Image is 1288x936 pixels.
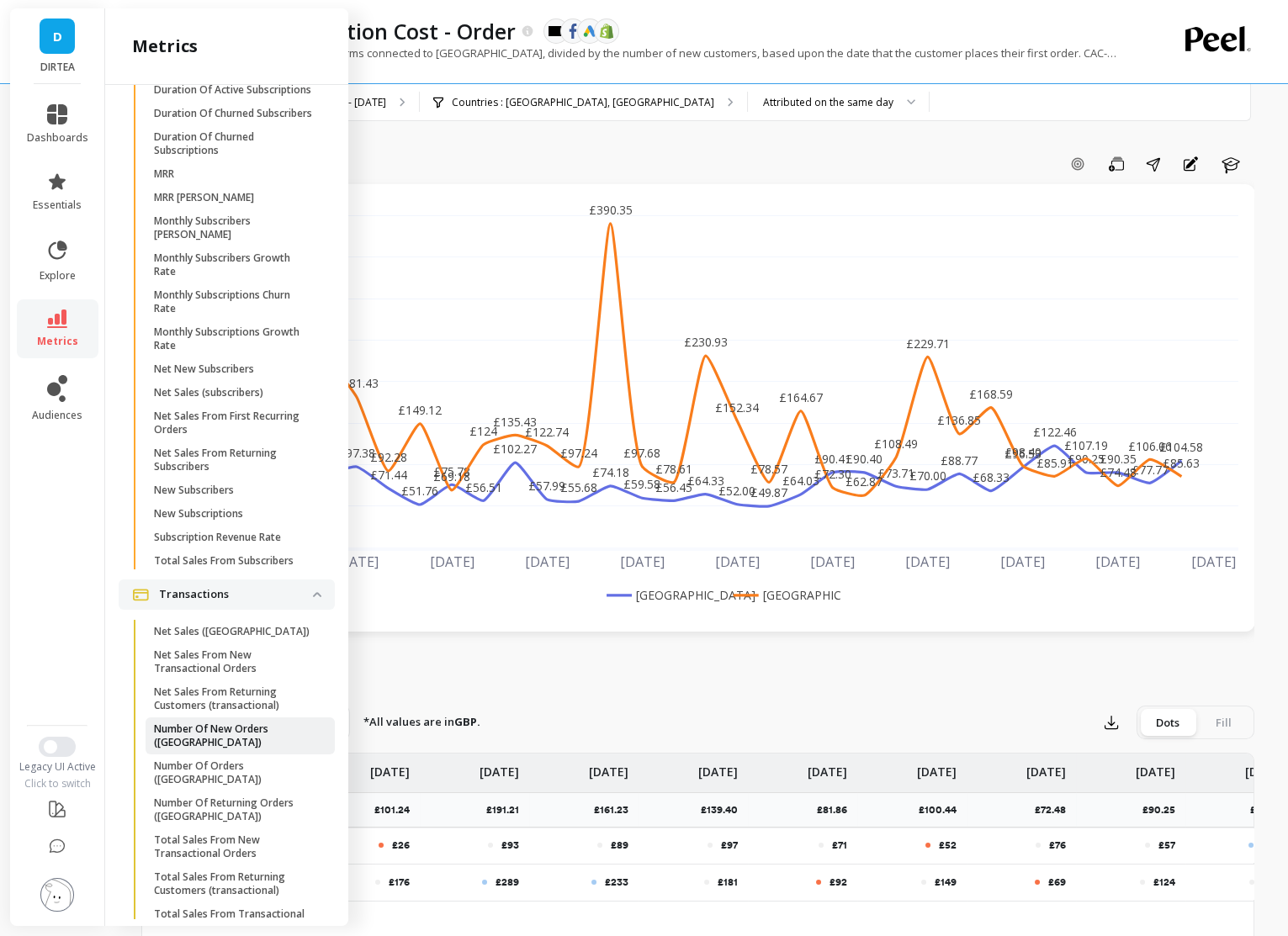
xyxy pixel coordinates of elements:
[39,737,76,757] button: Switch to New UI
[1035,803,1076,817] p: £72.48
[698,754,738,780] p: [DATE]
[454,714,480,729] strong: GBP.
[154,531,281,544] p: Subscription Revenue Rate
[313,592,321,597] img: down caret icon
[389,875,410,889] p: £176
[154,833,315,860] p: Total Sales From New Transactional Orders
[27,61,88,74] p: DIRTEA
[549,26,564,36] img: api.klaviyo.svg
[33,198,82,212] span: essentials
[363,714,480,731] p: *All values are in
[832,838,847,852] p: £71
[154,167,174,181] p: MRR
[1136,754,1175,780] p: [DATE]
[37,335,78,348] span: metrics
[1140,709,1195,736] div: Dots
[154,214,315,241] p: Monthly Subscribers [PERSON_NAME]
[763,94,893,110] div: Attributed on the same day
[1195,709,1251,736] div: Fill
[496,875,519,889] p: £289
[919,803,967,817] p: £100.44
[1158,838,1175,852] p: £57
[611,838,628,852] p: £89
[154,507,243,521] p: New Subscriptions
[154,722,315,749] p: Number Of New Orders ([GEOGRAPHIC_DATA])
[154,362,254,376] p: Net New Subscribers
[939,838,957,852] p: £52
[159,586,313,603] p: Transactions
[718,875,738,889] p: £181
[721,838,738,852] p: £97
[53,27,62,46] span: D
[501,838,519,852] p: £93
[701,803,748,817] p: £139.40
[141,657,1254,695] nav: Tabs
[154,130,315,157] p: Duration Of Churned Subscriptions
[154,288,315,315] p: Monthly Subscriptions Churn Rate
[10,777,105,791] div: Click to switch
[817,803,857,817] p: £81.86
[589,754,628,780] p: [DATE]
[917,754,957,780] p: [DATE]
[154,325,315,352] p: Monthly Subscriptions Growth Rate
[10,760,105,774] div: Legacy UI Active
[582,24,597,39] img: api.google.svg
[452,96,714,109] p: Countries : [GEOGRAPHIC_DATA], [GEOGRAPHIC_DATA]
[154,107,312,120] p: Duration Of Churned Subscribers
[599,24,614,39] img: api.shopify.svg
[480,754,519,780] p: [DATE]
[27,131,88,145] span: dashboards
[40,269,76,283] span: explore
[154,191,254,204] p: MRR [PERSON_NAME]
[370,754,410,780] p: [DATE]
[565,24,580,39] img: api.fb.svg
[154,447,315,473] p: Net Sales From Returning Subscribers
[154,648,315,675] p: Net Sales From New Transactional Orders
[40,878,74,912] img: profile picture
[154,410,315,436] p: Net Sales From First Recurring Orders
[154,625,310,638] p: Net Sales ([GEOGRAPHIC_DATA])
[154,685,315,712] p: Net Sales From Returning Customers (transactional)
[605,875,628,889] p: £233
[154,554,294,568] p: Total Sales From Subscribers
[32,409,82,422] span: audiences
[392,838,410,852] p: £26
[154,796,315,823] p: Number Of Returning Orders ([GEOGRAPHIC_DATA])
[486,803,529,817] p: £191.21
[1026,754,1066,780] p: [DATE]
[1142,803,1185,817] p: £90.25
[154,386,263,399] p: Net Sales (subscribers)
[141,45,1116,61] p: Total marketing spend from platforms connected to [GEOGRAPHIC_DATA], divided by the number of new...
[154,83,311,97] p: Duration Of Active Subscriptions
[154,759,315,786] p: Number Of Orders ([GEOGRAPHIC_DATA])
[132,589,149,601] img: navigation item icon
[1048,875,1066,889] p: £69
[154,907,315,934] p: Total Sales From Transactional Orders
[830,875,847,889] p: £92
[374,803,420,817] p: £101.24
[154,870,315,897] p: Total Sales From Returning Customers (transactional)
[154,484,234,497] p: New Subscribers
[1049,838,1066,852] p: £76
[1153,875,1175,889] p: £124
[132,34,198,58] h2: metrics
[935,875,957,889] p: £149
[1245,754,1285,780] p: [DATE]
[154,251,315,278] p: Monthly Subscribers Growth Rate
[808,754,847,780] p: [DATE]
[594,803,639,817] p: £161.23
